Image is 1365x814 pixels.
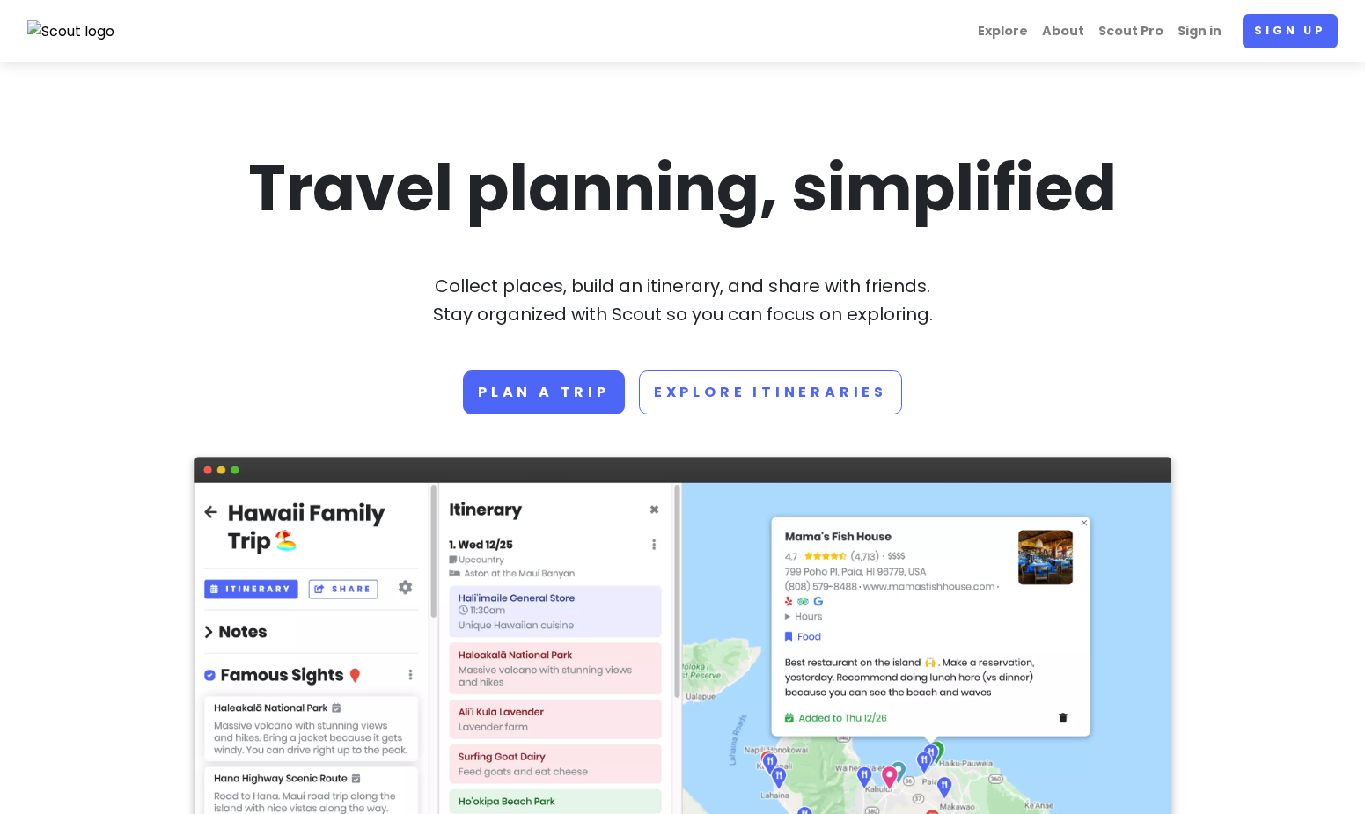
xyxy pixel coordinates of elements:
[1035,14,1091,48] a: About
[639,370,902,414] a: Explore Itineraries
[27,20,115,43] img: Scout logo
[1091,14,1171,48] a: Scout Pro
[971,14,1035,48] a: Explore
[1171,14,1229,48] a: Sign in
[194,272,1171,328] p: Collect places, build an itinerary, and share with friends. Stay organized with Scout so you can ...
[194,147,1171,230] h1: Travel planning, simplified
[1243,14,1338,48] a: Sign up
[463,370,625,414] a: Plan a trip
